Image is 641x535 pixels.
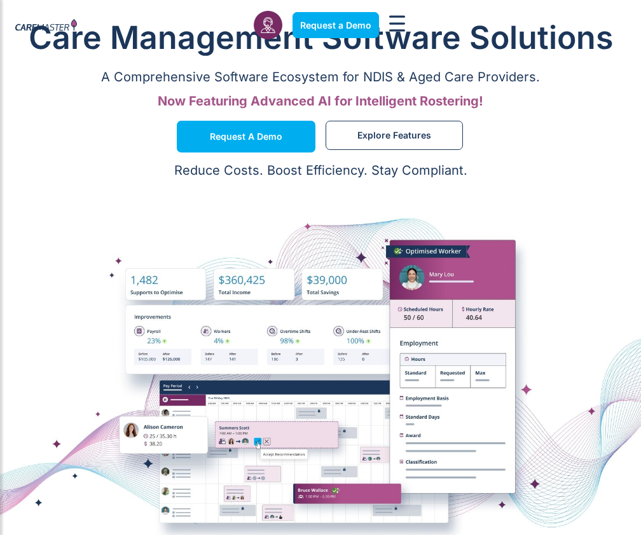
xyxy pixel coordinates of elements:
[177,121,315,152] a: Request a Demo
[158,93,483,109] span: Now Featuring Advanced AI for Intelligent Rostering!
[389,15,405,34] div: Menu Toggle
[326,121,463,150] a: Explore Features
[15,19,77,32] img: CareMaster Logo
[300,20,371,30] span: Request a Demo
[293,12,379,38] a: Request a Demo
[8,163,633,178] p: Reduce Costs. Boost Efficiency. Stay Compliant.
[210,133,282,140] span: Request a Demo
[357,132,431,139] span: Explore Features
[13,69,628,85] p: A Comprehensive Software Ecosystem for NDIS & Aged Care Providers.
